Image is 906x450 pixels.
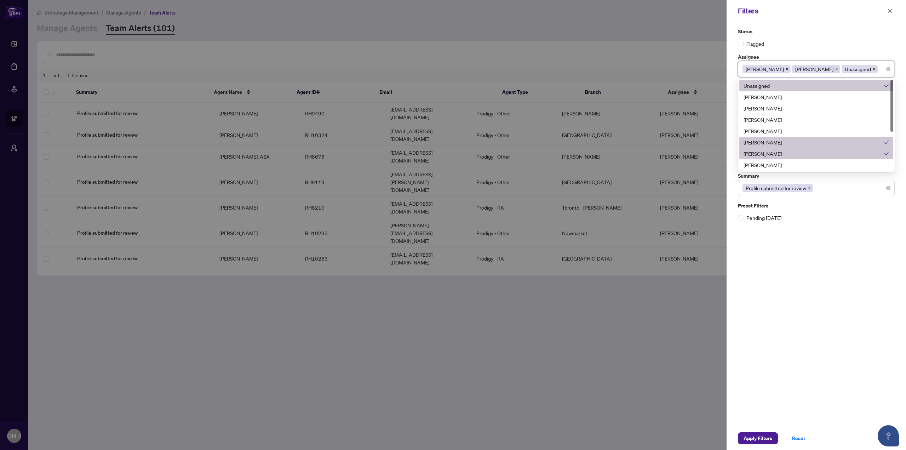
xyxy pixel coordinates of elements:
[792,65,840,73] span: Joseph Andrada
[739,125,893,137] div: Jeneel Walker
[884,151,889,156] span: check
[808,186,811,190] span: close
[744,433,772,444] span: Apply Filters
[739,103,893,114] div: Chantel Franks
[744,214,784,222] span: Pending [DATE]
[739,80,893,91] div: Unassigned
[744,116,889,124] div: [PERSON_NAME]
[739,91,893,103] div: Ananya Venugopal
[746,184,806,192] span: Profile submitted for review
[738,53,895,61] label: Assignee
[738,172,895,180] label: Summary
[886,67,890,71] span: close-circle
[746,65,784,73] span: [PERSON_NAME]
[842,65,878,73] span: Unassigned
[744,93,889,101] div: [PERSON_NAME]
[744,104,889,112] div: [PERSON_NAME]
[744,82,884,90] div: Unassigned
[746,40,764,47] span: Flagged
[884,83,889,88] span: check
[792,433,805,444] span: Reset
[738,28,895,35] label: Status
[738,202,895,210] label: Preset Filters
[878,425,899,446] button: Open asap
[739,148,893,159] div: Joseph Andrada
[738,6,885,16] div: Filters
[744,127,889,135] div: [PERSON_NAME]
[744,138,884,146] div: [PERSON_NAME]
[872,67,876,71] span: close
[744,161,889,169] div: [PERSON_NAME]
[845,65,871,73] span: Unassigned
[738,432,778,444] button: Apply Filters
[739,137,893,148] div: Joseph Andrada
[786,432,811,444] button: Reset
[739,114,893,125] div: Erika Cunanan
[744,150,884,158] div: [PERSON_NAME]
[739,159,893,171] div: Linda Bujupi
[742,184,813,192] span: Profile submitted for review
[884,140,889,145] span: check
[795,65,833,73] span: [PERSON_NAME]
[886,186,890,190] span: close-circle
[742,65,791,73] span: Joseph Andrada
[835,67,838,71] span: close
[785,67,789,71] span: close
[888,8,893,13] span: close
